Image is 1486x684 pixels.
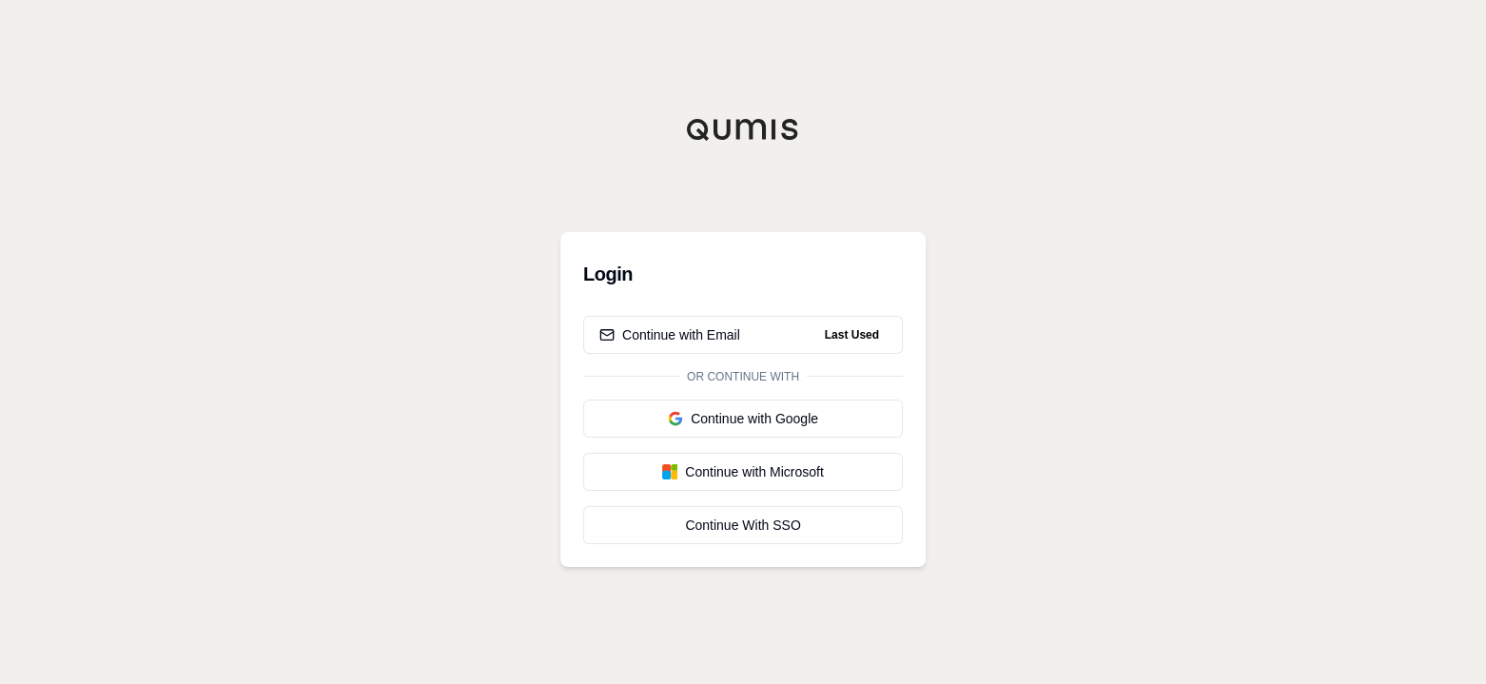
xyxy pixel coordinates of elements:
span: Or continue with [679,369,807,384]
button: Continue with EmailLast Used [583,316,903,354]
img: Qumis [686,118,800,141]
div: Continue with Google [599,409,887,428]
div: Continue with Email [599,325,740,344]
h3: Login [583,255,903,293]
div: Continue with Microsoft [599,462,887,481]
button: Continue with Microsoft [583,453,903,491]
span: Last Used [817,323,887,346]
a: Continue With SSO [583,506,903,544]
div: Continue With SSO [599,516,887,535]
button: Continue with Google [583,400,903,438]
